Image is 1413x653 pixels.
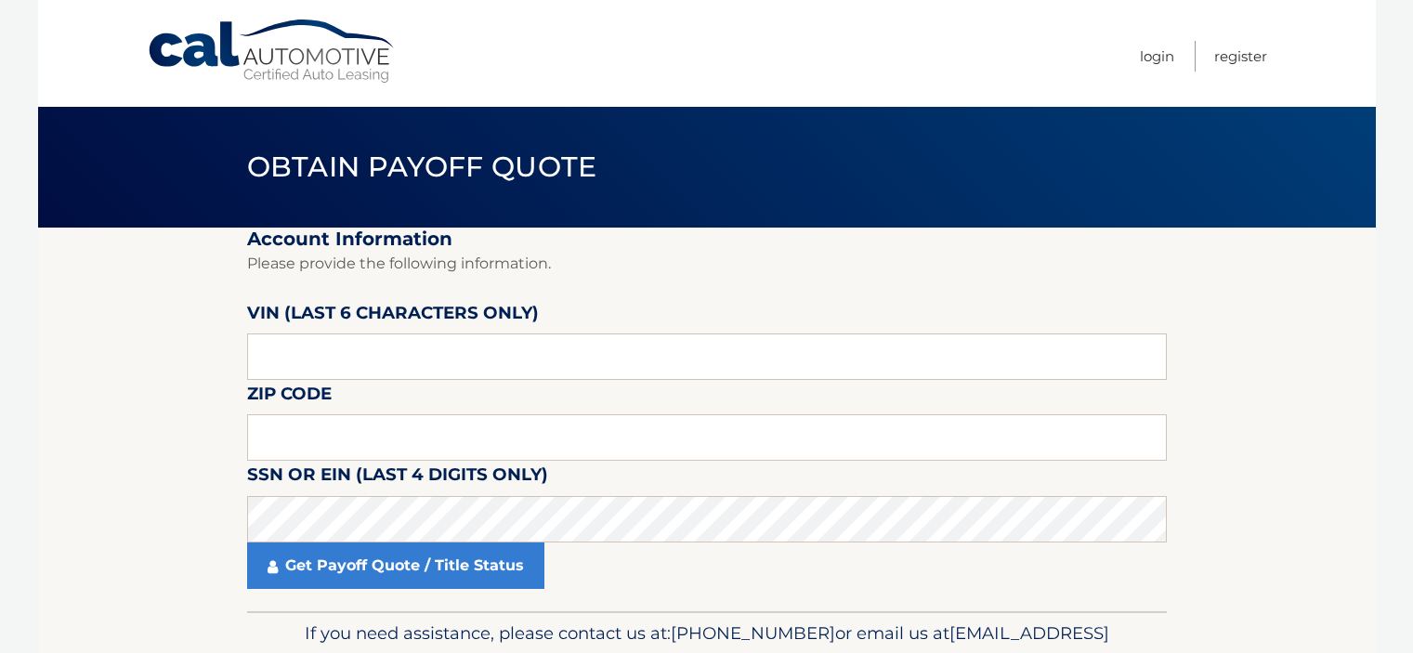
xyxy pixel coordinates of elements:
[1214,41,1267,72] a: Register
[247,380,332,414] label: Zip Code
[247,542,544,589] a: Get Payoff Quote / Title Status
[247,299,539,333] label: VIN (last 6 characters only)
[147,19,398,85] a: Cal Automotive
[247,461,548,495] label: SSN or EIN (last 4 digits only)
[671,622,835,644] span: [PHONE_NUMBER]
[1140,41,1174,72] a: Login
[247,251,1167,277] p: Please provide the following information.
[247,150,597,184] span: Obtain Payoff Quote
[247,228,1167,251] h2: Account Information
